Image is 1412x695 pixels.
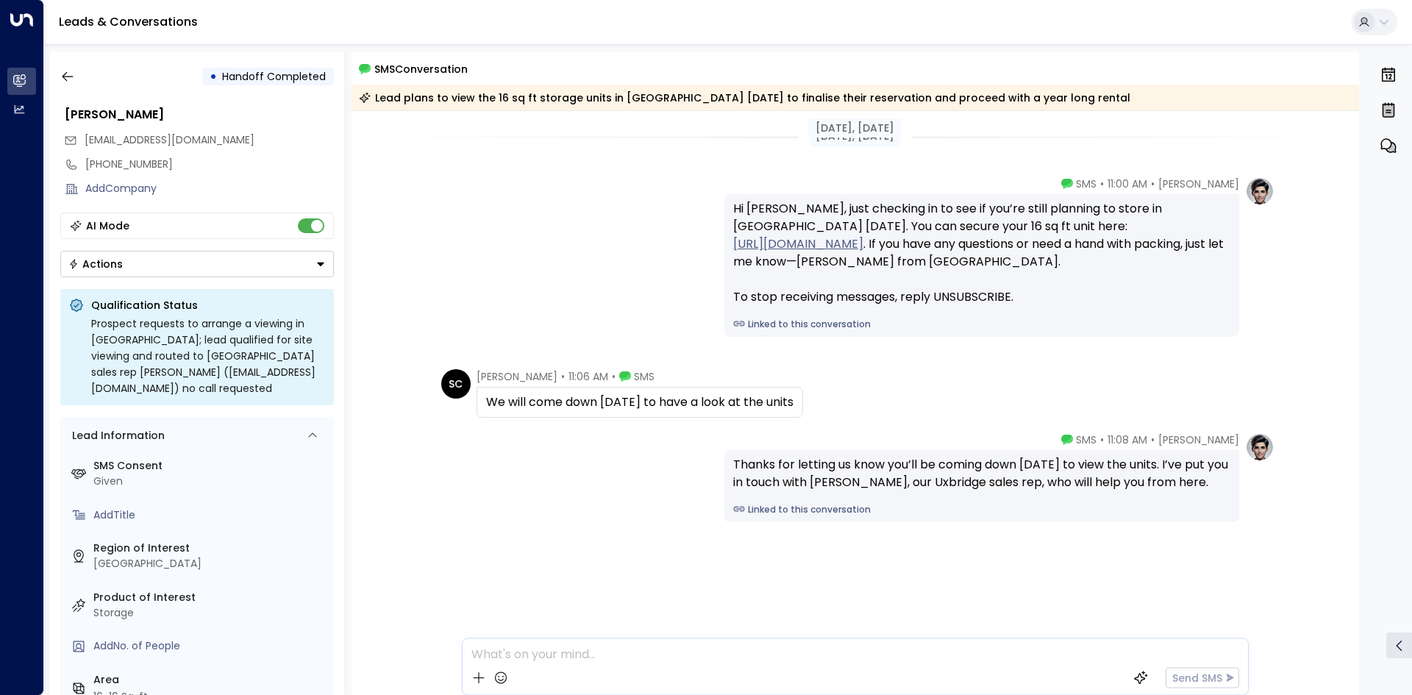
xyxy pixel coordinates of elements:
[568,369,608,384] span: 11:06 AM
[93,605,328,621] div: Storage
[441,369,471,399] div: SC
[86,218,129,233] div: AI Mode
[93,458,328,474] label: SMS Consent
[59,13,198,30] a: Leads & Conversations
[808,118,902,138] div: [DATE], [DATE]
[1100,177,1104,191] span: •
[561,369,565,384] span: •
[1100,432,1104,447] span: •
[359,90,1130,105] div: Lead plans to view the 16 sq ft storage units in [GEOGRAPHIC_DATA] [DATE] to finalise their reser...
[93,590,328,605] label: Product of Interest
[1245,177,1274,206] img: profile-logo.png
[1076,432,1097,447] span: SMS
[93,474,328,489] div: Given
[85,181,334,196] div: AddCompany
[477,369,557,384] span: [PERSON_NAME]
[1108,177,1147,191] span: 11:00 AM
[67,428,165,443] div: Lead Information
[1158,177,1239,191] span: [PERSON_NAME]
[634,369,655,384] span: SMS
[85,132,254,148] span: shanchaudri@gmail.com
[733,235,863,253] a: [URL][DOMAIN_NAME]
[85,132,254,147] span: [EMAIL_ADDRESS][DOMAIN_NAME]
[1151,432,1155,447] span: •
[91,316,325,396] div: Prospect requests to arrange a viewing in [GEOGRAPHIC_DATA]; lead qualified for site viewing and ...
[60,251,334,277] button: Actions
[486,393,794,411] div: We will come down [DATE] to have a look at the units
[612,369,616,384] span: •
[93,672,328,688] label: Area
[93,507,328,523] div: AddTitle
[222,69,326,84] span: Handoff Completed
[733,456,1230,491] div: Thanks for letting us know you’ll be coming down [DATE] to view the units. I’ve put you in touch ...
[60,251,334,277] div: Button group with a nested menu
[1245,432,1274,462] img: profile-logo.png
[85,157,334,172] div: [PHONE_NUMBER]
[733,503,1230,516] a: Linked to this conversation
[1158,432,1239,447] span: [PERSON_NAME]
[68,257,123,271] div: Actions
[93,556,328,571] div: [GEOGRAPHIC_DATA]
[91,298,325,313] p: Qualification Status
[210,63,217,90] div: •
[1108,432,1147,447] span: 11:08 AM
[733,318,1230,331] a: Linked to this conversation
[1151,177,1155,191] span: •
[93,638,328,654] div: AddNo. of People
[65,106,334,124] div: [PERSON_NAME]
[93,541,328,556] label: Region of Interest
[733,200,1230,306] div: Hi [PERSON_NAME], just checking in to see if you’re still planning to store in [GEOGRAPHIC_DATA] ...
[1076,177,1097,191] span: SMS
[374,60,468,77] span: SMS Conversation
